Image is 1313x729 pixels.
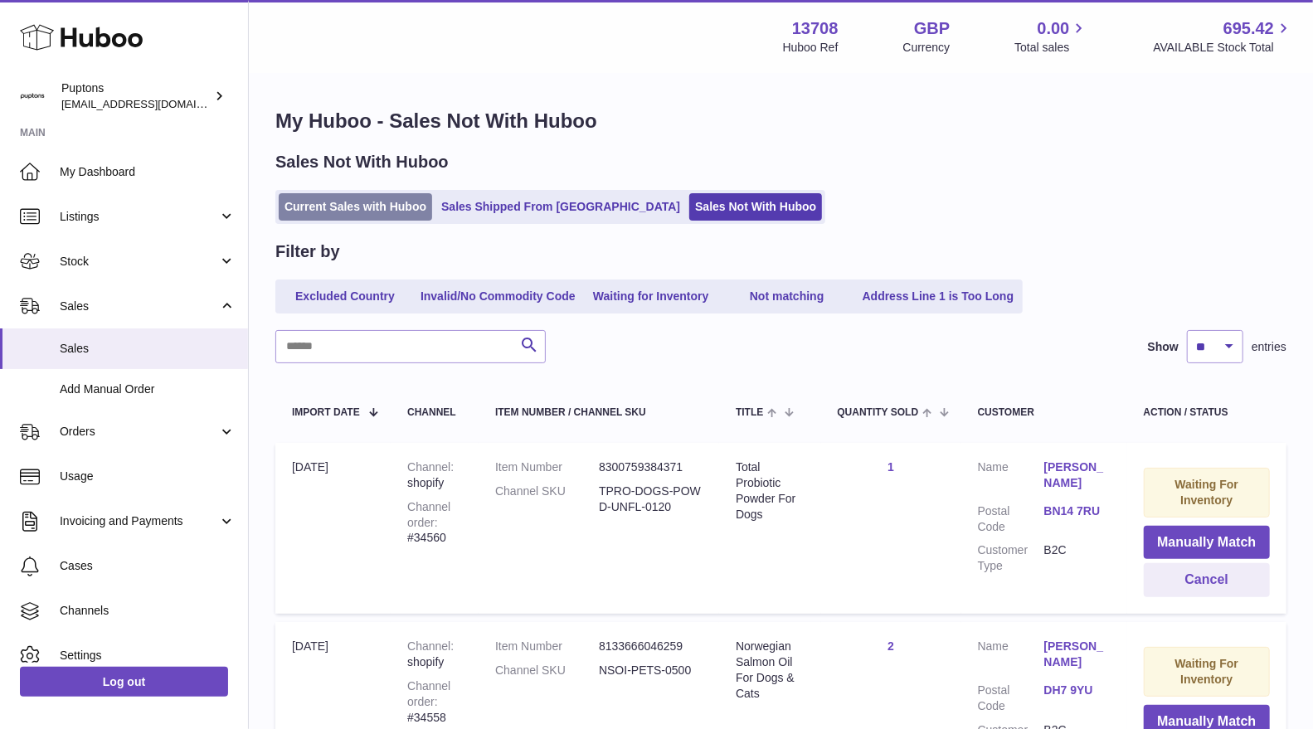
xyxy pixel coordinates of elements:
a: Waiting for Inventory [585,283,717,310]
dt: Item Number [495,459,599,475]
img: hello@puptons.com [20,84,45,109]
dt: Item Number [495,639,599,654]
a: BN14 7RU [1044,503,1111,519]
span: Quantity Sold [838,407,919,418]
dt: Channel SKU [495,663,599,678]
dd: 8133666046259 [599,639,703,654]
h2: Sales Not With Huboo [275,151,449,173]
span: Title [736,407,763,418]
span: Channels [60,603,236,619]
dt: Name [978,459,1044,495]
strong: Channel order [407,679,450,708]
a: [PERSON_NAME] [1044,459,1111,491]
div: Currency [903,40,951,56]
span: Usage [60,469,236,484]
span: Settings [60,648,236,663]
a: Invalid/No Commodity Code [415,283,581,310]
span: My Dashboard [60,164,236,180]
a: Excluded Country [279,283,411,310]
div: Customer [978,407,1111,418]
a: DH7 9YU [1044,683,1111,698]
span: Sales [60,341,236,357]
dd: NSOI-PETS-0500 [599,663,703,678]
span: Import date [292,407,360,418]
a: 0.00 Total sales [1014,17,1088,56]
span: AVAILABLE Stock Total [1153,40,1293,56]
div: Item Number / Channel SKU [495,407,703,418]
span: Invoicing and Payments [60,513,218,529]
span: Orders [60,424,218,440]
a: 2 [887,639,894,653]
strong: Channel order [407,500,450,529]
strong: Waiting For Inventory [1175,657,1238,686]
button: Manually Match [1144,526,1270,560]
span: Sales [60,299,218,314]
a: 695.42 AVAILABLE Stock Total [1153,17,1293,56]
dd: B2C [1044,542,1111,574]
label: Show [1148,339,1179,355]
h1: My Huboo - Sales Not With Huboo [275,108,1286,134]
h2: Filter by [275,241,340,263]
a: Current Sales with Huboo [279,193,432,221]
span: 695.42 [1223,17,1274,40]
div: shopify [407,459,462,491]
div: Channel [407,407,462,418]
span: 0.00 [1038,17,1070,40]
div: #34560 [407,499,462,547]
dt: Channel SKU [495,484,599,515]
dt: Customer Type [978,542,1044,574]
div: Huboo Ref [783,40,839,56]
a: [PERSON_NAME] [1044,639,1111,670]
div: Puptons [61,80,211,112]
strong: Channel [407,639,454,653]
dd: 8300759384371 [599,459,703,475]
div: #34558 [407,678,462,726]
div: shopify [407,639,462,670]
strong: Channel [407,460,454,474]
span: entries [1252,339,1286,355]
dt: Postal Code [978,503,1044,535]
span: Cases [60,558,236,574]
a: Sales Shipped From [GEOGRAPHIC_DATA] [435,193,686,221]
div: Total Probiotic Powder For Dogs [736,459,804,522]
span: Listings [60,209,218,225]
div: Action / Status [1144,407,1270,418]
button: Cancel [1144,563,1270,597]
span: Total sales [1014,40,1088,56]
div: Norwegian Salmon Oil For Dogs & Cats [736,639,804,702]
strong: 13708 [792,17,839,40]
a: Address Line 1 is Too Long [857,283,1020,310]
span: Stock [60,254,218,270]
a: 1 [887,460,894,474]
dd: TPRO-DOGS-POWD-UNFL-0120 [599,484,703,515]
strong: GBP [914,17,950,40]
span: [EMAIL_ADDRESS][DOMAIN_NAME] [61,97,244,110]
a: Log out [20,667,228,697]
dt: Name [978,639,1044,674]
a: Sales Not With Huboo [689,193,822,221]
td: [DATE] [275,443,391,614]
strong: Waiting For Inventory [1175,478,1238,507]
span: Add Manual Order [60,382,236,397]
a: Not matching [721,283,853,310]
dt: Postal Code [978,683,1044,714]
